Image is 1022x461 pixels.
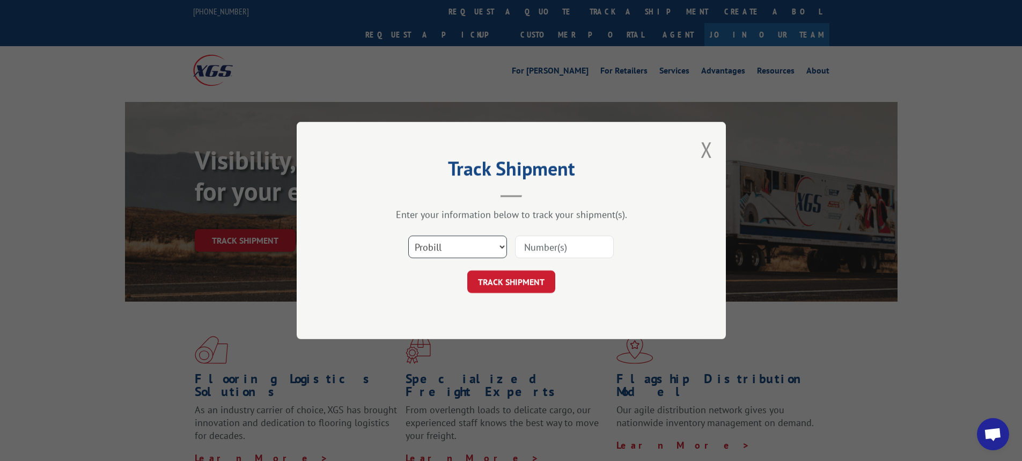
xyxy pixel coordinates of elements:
[350,161,672,181] h2: Track Shipment
[515,236,614,258] input: Number(s)
[350,208,672,221] div: Enter your information below to track your shipment(s).
[977,418,1009,450] div: Open chat
[467,270,555,293] button: TRACK SHIPMENT
[701,135,712,164] button: Close modal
